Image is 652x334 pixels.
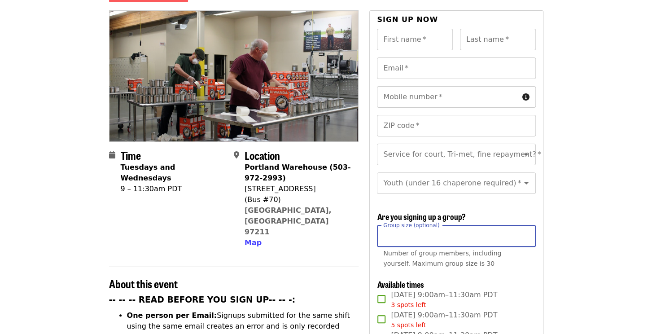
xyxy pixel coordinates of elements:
input: Last name [460,29,536,50]
a: [GEOGRAPHIC_DATA], [GEOGRAPHIC_DATA] 97211 [245,206,332,236]
input: Email [377,57,535,79]
span: Time [121,147,141,163]
span: 5 spots left [391,321,426,329]
span: Sign up now [377,15,438,24]
span: About this event [109,276,178,291]
span: Are you signing up a group? [377,211,465,222]
i: circle-info icon [522,93,529,101]
span: Available times [377,278,424,290]
strong: Tuesdays and Wednesdays [121,163,175,182]
strong: Portland Warehouse (503-972-2993) [245,163,351,182]
input: Mobile number [377,86,518,108]
input: First name [377,29,453,50]
img: Oct/Nov/Dec - Portland: Repack/Sort (age 16+) organized by Oregon Food Bank [109,11,359,141]
span: [DATE] 9:00am–11:30am PDT [391,310,497,330]
button: Open [520,148,533,161]
strong: One person per Email: [127,311,217,320]
div: [STREET_ADDRESS] [245,184,351,194]
i: map-marker-alt icon [234,151,239,159]
span: Group size (optional) [383,222,439,228]
button: Open [520,177,533,189]
input: [object Object] [377,225,535,247]
i: calendar icon [109,151,115,159]
span: 3 spots left [391,301,426,308]
span: [DATE] 9:00am–11:30am PDT [391,290,497,310]
div: 9 – 11:30am PDT [121,184,227,194]
strong: -- -- -- READ BEFORE YOU SIGN UP-- -- -: [109,295,296,304]
div: (Bus #70) [245,194,351,205]
span: Location [245,147,280,163]
input: ZIP code [377,115,535,136]
span: Number of group members, including yourself. Maximum group size is 30 [383,250,501,267]
button: Map [245,237,262,248]
span: Map [245,238,262,247]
